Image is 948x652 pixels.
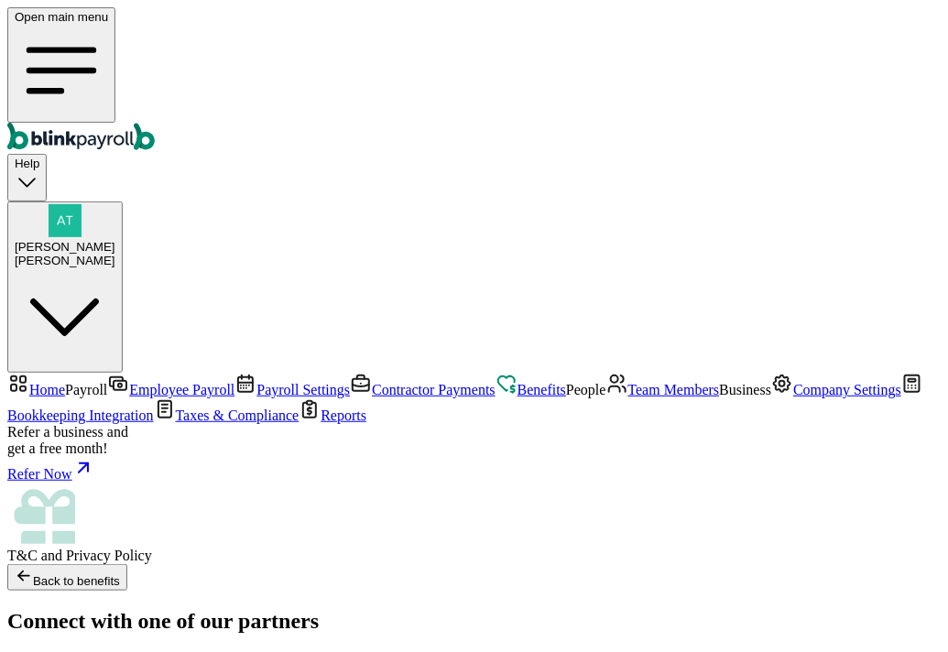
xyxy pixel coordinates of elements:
[793,382,901,397] span: Company Settings
[7,201,123,374] button: [PERSON_NAME][PERSON_NAME]
[566,382,606,397] span: People
[15,157,39,170] span: Help
[15,254,115,267] div: [PERSON_NAME]
[234,382,350,397] a: Payroll Settings
[719,382,771,397] span: Business
[496,382,566,397] a: Benefits
[65,382,107,397] span: Payroll
[7,382,65,397] a: Home
[29,382,65,397] span: Home
[7,609,941,634] h2: Connect with one of our partners
[7,7,115,123] button: Open main menu
[7,7,941,154] nav: Global
[7,424,941,457] div: Refer a business and get a free month!
[107,382,234,397] a: Employee Payroll
[154,407,300,423] a: Taxes & Compliance
[856,564,948,652] iframe: Chat Widget
[7,407,154,423] span: Bookkeeping Integration
[7,548,38,563] span: T&C
[129,382,234,397] span: Employee Payroll
[15,567,120,588] div: Back to benefits
[771,382,901,397] a: Company Settings
[15,10,108,24] span: Open main menu
[628,382,720,397] span: Team Members
[518,382,566,397] span: Benefits
[299,407,366,423] a: Reports
[176,407,300,423] span: Taxes & Compliance
[66,548,152,563] span: Privacy Policy
[15,240,115,254] span: [PERSON_NAME]
[7,548,152,563] span: and
[606,382,720,397] a: Team Members
[7,373,941,564] nav: Sidebar
[350,382,496,397] a: Contractor Payments
[7,564,127,591] button: Back to benefits
[321,407,366,423] span: Reports
[7,154,47,201] button: Help
[7,457,941,483] a: Refer Now
[256,382,350,397] span: Payroll Settings
[372,382,496,397] span: Contractor Payments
